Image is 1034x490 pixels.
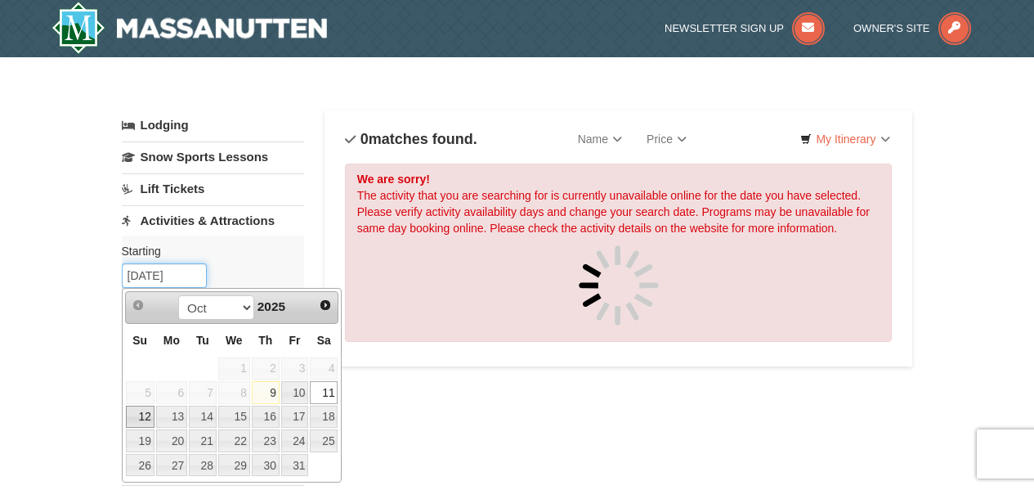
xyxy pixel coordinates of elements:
span: Tuesday [196,334,209,347]
a: 20 [156,429,187,452]
span: Newsletter Sign Up [665,22,784,34]
span: Sunday [132,334,147,347]
span: Wednesday [226,334,243,347]
span: Prev [132,299,145,312]
span: Thursday [258,334,272,347]
span: Saturday [317,334,331,347]
span: 0 [360,131,369,147]
a: 30 [252,454,280,477]
a: 22 [218,429,250,452]
a: 21 [189,429,217,452]
a: 24 [281,429,309,452]
a: 14 [189,406,217,429]
a: 16 [252,406,280,429]
a: 13 [156,406,187,429]
a: 26 [126,454,154,477]
a: Lodging [122,110,304,140]
span: 4 [310,357,338,380]
a: 10 [281,381,309,404]
a: 29 [218,454,250,477]
a: 31 [281,454,309,477]
span: 3 [281,357,309,380]
a: 18 [310,406,338,429]
div: The activity that you are searching for is currently unavailable online for the date you have sel... [345,164,893,342]
span: 2 [252,357,280,380]
strong: We are sorry! [357,173,430,186]
a: 12 [126,406,154,429]
img: Massanutten Resort Logo [51,2,328,54]
a: Price [634,123,699,155]
a: Prev [128,294,150,317]
a: 19 [126,429,154,452]
span: 1 [218,357,250,380]
a: 25 [310,429,338,452]
a: My Itinerary [790,127,900,151]
span: Monday [163,334,180,347]
img: spinner.gif [578,245,660,326]
span: 5 [126,381,154,404]
span: 8 [218,381,250,404]
a: 15 [218,406,250,429]
a: 17 [281,406,309,429]
a: 23 [252,429,280,452]
a: Activities & Attractions [122,205,304,236]
a: Newsletter Sign Up [665,22,825,34]
a: 28 [189,454,217,477]
a: Massanutten Resort [51,2,328,54]
a: Lift Tickets [122,173,304,204]
span: Next [319,299,332,312]
span: 2025 [257,299,285,313]
a: Owner's Site [853,22,971,34]
a: 9 [252,381,280,404]
label: Starting [122,243,292,259]
span: Friday [289,334,301,347]
a: 11 [310,381,338,404]
a: 27 [156,454,187,477]
span: Owner's Site [853,22,930,34]
a: Snow Sports Lessons [122,142,304,172]
a: Name [566,123,634,155]
a: Next [314,294,337,317]
h4: matches found. [345,131,477,147]
span: 6 [156,381,187,404]
span: 7 [189,381,217,404]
